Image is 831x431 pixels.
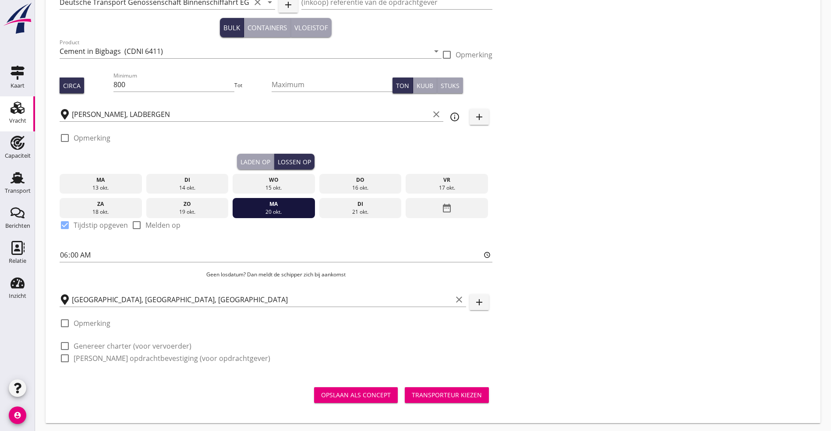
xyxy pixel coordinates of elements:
div: vr [408,176,486,184]
div: Bulk [223,23,240,33]
div: 16 okt. [321,184,399,192]
i: add [474,112,484,122]
label: Genereer charter (voor vervoerder) [74,342,191,350]
div: Lossen op [278,157,311,166]
button: Ton [393,78,413,93]
i: account_circle [9,406,26,424]
div: 20 okt. [235,208,313,216]
div: Stuks [441,81,460,90]
p: Geen losdatum? Dan meldt de schipper zich bij aankomst [60,271,492,279]
div: Opslaan als concept [321,390,391,399]
div: 19 okt. [148,208,226,216]
div: Tot [234,81,272,89]
div: 17 okt. [408,184,486,192]
div: Containers [248,23,287,33]
label: Tijdstip opgeven [74,221,128,230]
div: 15 okt. [235,184,313,192]
div: do [321,176,399,184]
div: Circa [63,81,81,90]
i: arrow_drop_down [431,46,442,57]
button: Vloeistof [291,18,332,37]
img: logo-small.a267ee39.svg [2,2,33,35]
div: Capaciteit [5,153,31,159]
input: Maximum [272,78,392,92]
div: 21 okt. [321,208,399,216]
input: Minimum [113,78,234,92]
button: Lossen op [274,154,315,170]
div: di [148,176,226,184]
input: Laadplaats [72,107,429,121]
label: Melden op [145,221,180,230]
button: Stuks [437,78,463,93]
label: Opmerking [74,319,110,328]
button: Bulk [220,18,244,37]
i: date_range [442,200,452,216]
i: clear [454,294,464,305]
div: ma [62,176,140,184]
button: Circa [60,78,84,93]
div: wo [235,176,313,184]
div: 13 okt. [62,184,140,192]
label: [PERSON_NAME] opdrachtbevestiging (voor opdrachtgever) [74,354,270,363]
div: Vracht [9,118,26,124]
div: Laden op [240,157,270,166]
input: Losplaats [72,293,452,307]
label: Opmerking [74,134,110,142]
div: zo [148,200,226,208]
div: Kuub [417,81,433,90]
div: Transporteur kiezen [412,390,482,399]
div: Vloeistof [294,23,328,33]
div: Inzicht [9,293,26,299]
div: Kaart [11,83,25,88]
div: 18 okt. [62,208,140,216]
button: Containers [244,18,291,37]
div: Ton [396,81,409,90]
button: Kuub [413,78,437,93]
div: 14 okt. [148,184,226,192]
button: Laden op [237,154,274,170]
button: Transporteur kiezen [405,387,489,403]
i: add [474,297,484,307]
input: Product [60,44,429,58]
div: za [62,200,140,208]
label: Opmerking [456,50,492,59]
div: ma [235,200,313,208]
div: Transport [5,188,31,194]
i: clear [431,109,442,120]
div: Berichten [5,223,30,229]
i: info_outline [449,112,460,122]
div: Relatie [9,258,26,264]
div: di [321,200,399,208]
button: Opslaan als concept [314,387,398,403]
